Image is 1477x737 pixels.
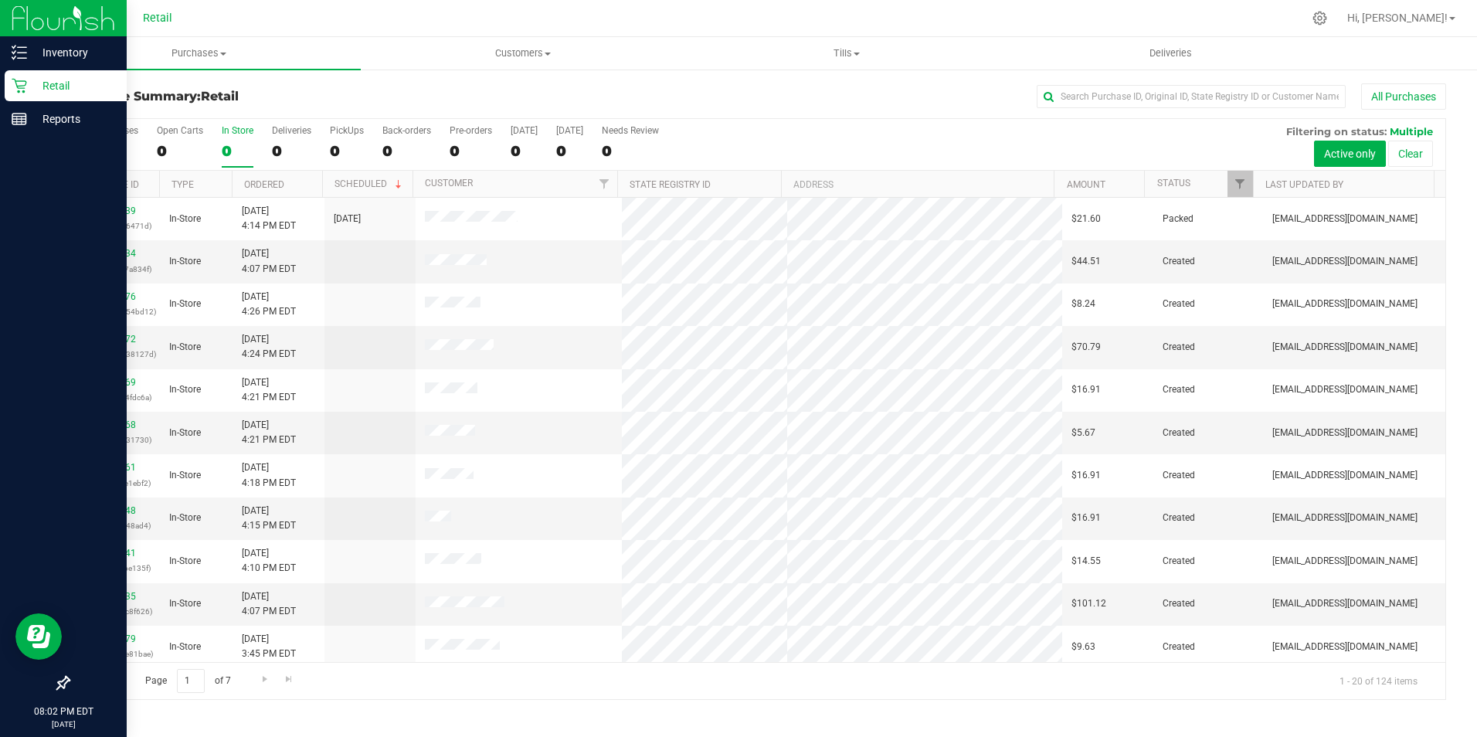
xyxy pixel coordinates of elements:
button: All Purchases [1361,83,1446,110]
span: Created [1163,640,1195,654]
span: Page of 7 [132,669,243,693]
p: (0cd4c15da97a834f) [78,262,151,277]
p: Retail [27,76,120,95]
div: 0 [511,142,538,160]
span: Created [1163,511,1195,525]
div: 0 [382,142,431,160]
div: PickUps [330,125,364,136]
a: Tills [685,37,1009,70]
span: In-Store [169,468,201,483]
span: Hi, [PERSON_NAME]! [1347,12,1448,24]
a: Status [1157,178,1190,188]
inline-svg: Retail [12,78,27,93]
span: In-Store [169,340,201,355]
p: Inventory [27,43,120,62]
iframe: Resource center [15,613,62,660]
a: Scheduled [334,178,405,189]
span: [DATE] 4:07 PM EDT [242,589,296,619]
a: Go to the last page [278,669,300,690]
span: Created [1163,297,1195,311]
span: $9.63 [1071,640,1095,654]
p: (0880dc539ae81bae) [78,647,151,661]
div: Back-orders [382,125,431,136]
span: [EMAIL_ADDRESS][DOMAIN_NAME] [1272,596,1418,611]
span: [EMAIL_ADDRESS][DOMAIN_NAME] [1272,297,1418,311]
span: [DATE] [334,212,361,226]
p: (201d4c515054bd12) [78,304,151,319]
div: Manage settings [1310,11,1329,25]
input: Search Purchase ID, Original ID, State Registry ID or Customer Name... [1037,85,1346,108]
th: Address [781,171,1054,198]
p: (baa7d7a0efb31730) [78,433,151,447]
a: Filter [592,171,617,197]
inline-svg: Reports [12,111,27,127]
span: Retail [143,12,172,25]
div: Deliveries [272,125,311,136]
div: 0 [157,142,203,160]
input: 1 [177,669,205,693]
span: [DATE] 3:45 PM EDT [242,632,296,661]
a: Last Updated By [1265,179,1343,190]
span: In-Store [169,426,201,440]
span: [EMAIL_ADDRESS][DOMAIN_NAME] [1272,511,1418,525]
span: Multiple [1390,125,1433,138]
span: [DATE] 4:21 PM EDT [242,418,296,447]
span: In-Store [169,212,201,226]
p: (bad0feee9556471d) [78,219,151,233]
span: [EMAIL_ADDRESS][DOMAIN_NAME] [1272,426,1418,440]
span: Deliveries [1129,46,1213,60]
div: 0 [450,142,492,160]
span: $16.91 [1071,382,1101,397]
div: [DATE] [556,125,583,136]
p: (5a1a935039c8f626) [78,604,151,619]
span: Created [1163,254,1195,269]
span: Created [1163,468,1195,483]
span: [DATE] 4:26 PM EDT [242,290,296,319]
span: Retail [201,89,239,104]
span: [DATE] 4:07 PM EDT [242,246,296,276]
span: [DATE] 4:24 PM EDT [242,332,296,362]
span: $8.24 [1071,297,1095,311]
span: In-Store [169,640,201,654]
p: Reports [27,110,120,128]
span: [DATE] 4:10 PM EDT [242,546,296,576]
span: Filtering on status: [1286,125,1387,138]
a: Ordered [244,179,284,190]
a: Purchases [37,37,361,70]
a: Type [171,179,194,190]
span: Packed [1163,212,1193,226]
span: In-Store [169,554,201,569]
div: [DATE] [511,125,538,136]
p: (a7917440b038127d) [78,347,151,362]
a: Filter [1227,171,1253,197]
h3: Purchase Summary: [68,90,528,104]
span: In-Store [169,596,201,611]
span: In-Store [169,382,201,397]
span: [EMAIL_ADDRESS][DOMAIN_NAME] [1272,382,1418,397]
span: $70.79 [1071,340,1101,355]
span: [EMAIL_ADDRESS][DOMAIN_NAME] [1272,340,1418,355]
button: Active only [1314,141,1386,167]
span: Created [1163,554,1195,569]
span: In-Store [169,254,201,269]
span: $5.67 [1071,426,1095,440]
inline-svg: Inventory [12,45,27,60]
button: Clear [1388,141,1433,167]
span: Created [1163,596,1195,611]
div: Needs Review [602,125,659,136]
div: 0 [272,142,311,160]
div: 0 [222,142,253,160]
span: $14.55 [1071,554,1101,569]
span: [EMAIL_ADDRESS][DOMAIN_NAME] [1272,554,1418,569]
span: [DATE] 4:18 PM EDT [242,460,296,490]
div: Pre-orders [450,125,492,136]
p: (5e9778ed334fdc6a) [78,390,151,405]
div: 0 [556,142,583,160]
span: Created [1163,426,1195,440]
span: $16.91 [1071,468,1101,483]
span: [EMAIL_ADDRESS][DOMAIN_NAME] [1272,212,1418,226]
span: Created [1163,340,1195,355]
p: 08:02 PM EDT [7,705,120,718]
span: $44.51 [1071,254,1101,269]
span: Tills [686,46,1008,60]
